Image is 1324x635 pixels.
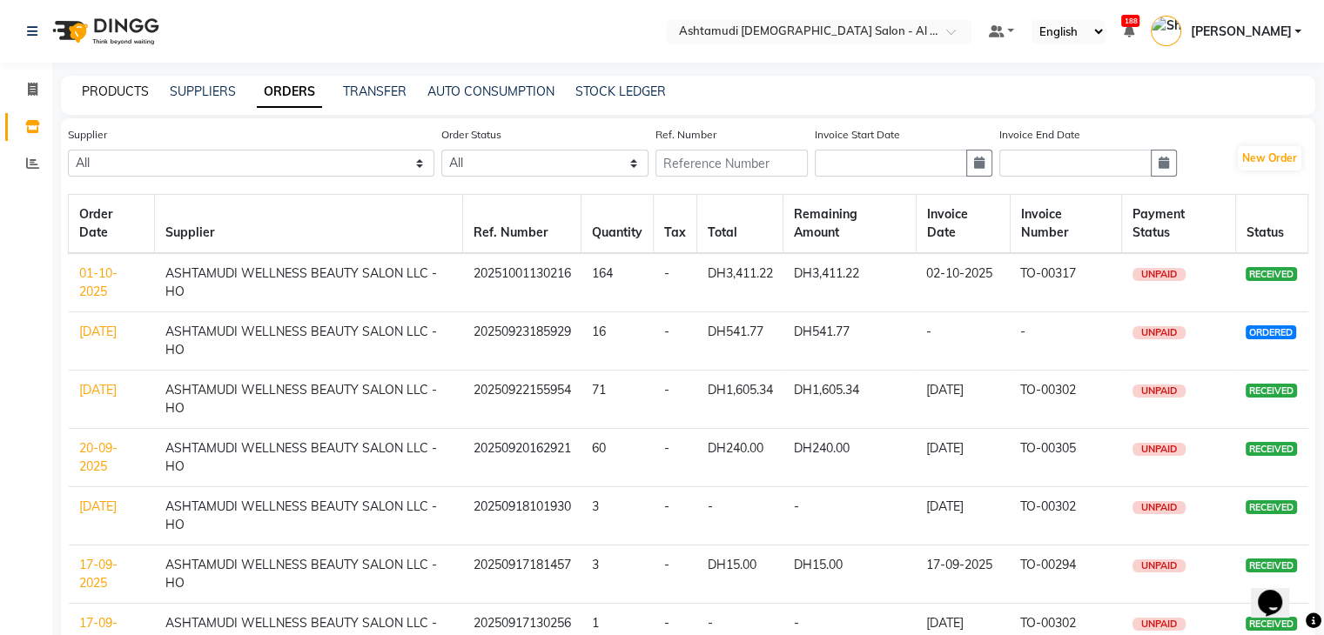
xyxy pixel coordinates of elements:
td: ASHTAMUDI WELLNESS BEAUTY SALON LLC - HO [155,371,463,429]
span: UNPAID [1132,443,1186,456]
td: - [654,429,697,487]
td: DH3,411.22 [697,253,783,312]
span: TO-00317 [1020,265,1076,281]
img: logo [44,7,164,56]
td: [DATE] [916,371,1010,429]
label: Invoice End Date [999,127,1080,143]
span: RECEIVED [1246,384,1297,398]
button: New Order [1238,146,1301,170]
th: Payment Status [1122,195,1236,254]
label: Invoice Start Date [815,127,900,143]
td: DH541.77 [697,312,783,371]
td: [DATE] [916,487,1010,545]
td: [DATE] [916,429,1010,487]
span: UNPAID [1132,501,1186,514]
span: TO-00302 [1020,382,1076,398]
td: DH15.00 [697,545,783,604]
td: ASHTAMUDI WELLNESS BEAUTY SALON LLC - HO [155,487,463,545]
a: TRANSFER [343,84,407,99]
td: - [654,545,697,604]
span: UNPAID [1132,268,1186,281]
td: 60 [581,429,654,487]
label: Ref. Number [655,127,716,143]
td: 164 [581,253,654,312]
th: Invoice Date [916,195,1010,254]
span: UNPAID [1132,559,1186,572]
td: DH3,411.22 [783,253,916,312]
td: - [783,487,916,545]
td: DH240.00 [697,429,783,487]
td: 20250922155954 [463,371,581,429]
td: 20250917181457 [463,545,581,604]
span: RECEIVED [1246,617,1297,631]
a: PRODUCTS [82,84,149,99]
iframe: chat widget [1251,565,1307,618]
th: Order Date [69,195,155,254]
td: 20250923185929 [463,312,581,371]
th: Quantity [581,195,654,254]
span: RECEIVED [1246,267,1297,281]
td: ASHTAMUDI WELLNESS BEAUTY SALON LLC - HO [155,253,463,312]
th: Status [1235,195,1307,254]
a: 188 [1123,23,1133,39]
a: [DATE] [79,324,117,339]
span: UNPAID [1132,384,1186,398]
span: TO-00305 [1020,440,1076,456]
td: ASHTAMUDI WELLNESS BEAUTY SALON LLC - HO [155,312,463,371]
td: 16 [581,312,654,371]
span: - [1020,324,1025,339]
span: TO-00294 [1020,557,1076,572]
span: TO-00302 [1020,615,1076,631]
td: DH1,605.34 [783,371,916,429]
label: Order Status [441,127,501,143]
span: UNPAID [1132,618,1186,631]
a: STOCK LEDGER [575,84,666,99]
td: - [697,487,783,545]
span: RECEIVED [1246,442,1297,456]
a: 01-10-2025 [79,265,118,299]
a: [DATE] [79,382,117,398]
span: 188 [1121,15,1139,27]
td: 3 [581,487,654,545]
span: ORDERED [1246,325,1296,339]
td: - [654,487,697,545]
td: 20251001130216 [463,253,581,312]
th: Tax [654,195,697,254]
a: [DATE] [79,498,117,514]
td: DH15.00 [783,545,916,604]
td: 3 [581,545,654,604]
td: - [654,253,697,312]
a: SUPPLIERS [170,84,236,99]
td: DH240.00 [783,429,916,487]
td: 17-09-2025 [916,545,1010,604]
th: Remaining Amount [783,195,916,254]
span: RECEIVED [1246,500,1297,514]
td: - [916,312,1010,371]
a: ORDERS [257,77,322,108]
span: RECEIVED [1246,558,1297,572]
th: Invoice Number [1010,195,1121,254]
td: 20250918101930 [463,487,581,545]
img: Shilpa Anil [1151,16,1181,46]
td: ASHTAMUDI WELLNESS BEAUTY SALON LLC - HO [155,545,463,604]
td: DH1,605.34 [697,371,783,429]
input: Reference Number [655,150,808,177]
td: 20250920162921 [463,429,581,487]
a: 17-09-2025 [79,557,118,591]
span: TO-00302 [1020,498,1076,514]
a: AUTO CONSUMPTION [427,84,554,99]
span: UNPAID [1132,326,1186,339]
td: ASHTAMUDI WELLNESS BEAUTY SALON LLC - HO [155,429,463,487]
td: 71 [581,371,654,429]
th: Total [697,195,783,254]
a: 20-09-2025 [79,440,118,474]
th: Ref. Number [463,195,581,254]
td: - [654,312,697,371]
td: 02-10-2025 [916,253,1010,312]
th: Supplier [155,195,463,254]
span: [PERSON_NAME] [1190,23,1291,41]
td: - [654,371,697,429]
td: DH541.77 [783,312,916,371]
label: Supplier [68,127,107,143]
